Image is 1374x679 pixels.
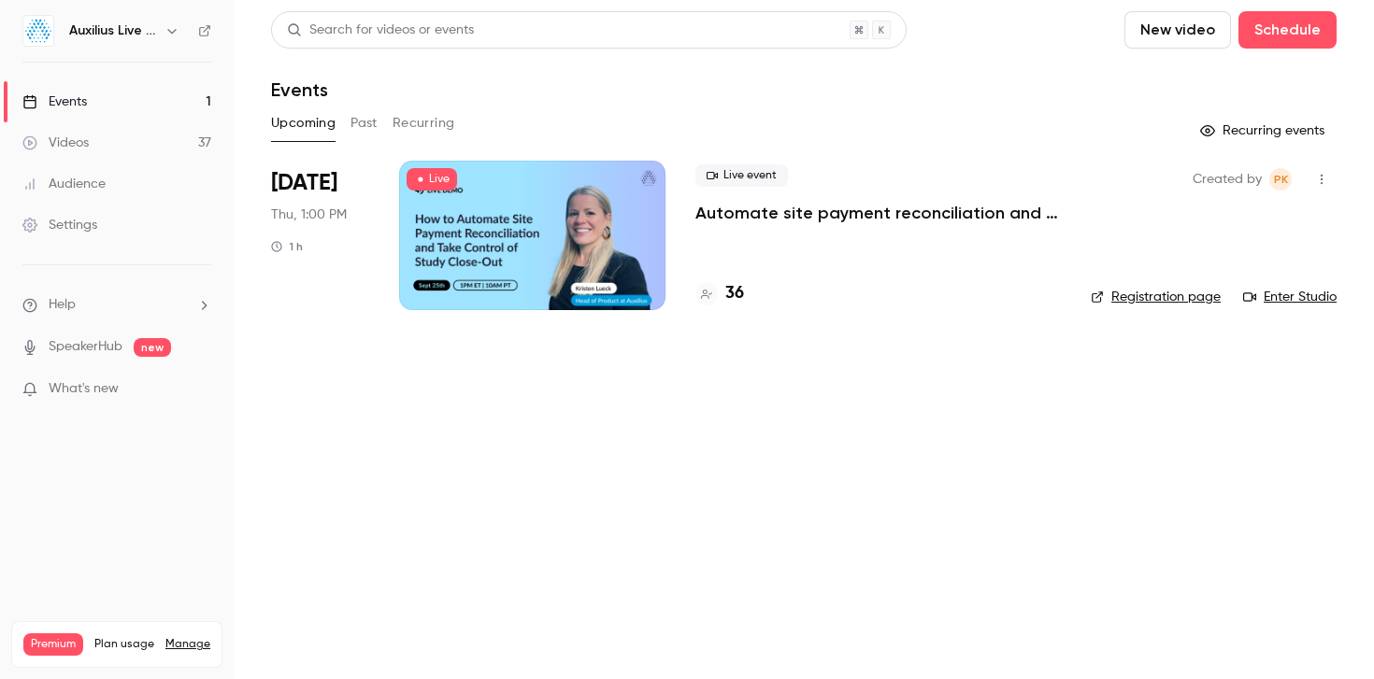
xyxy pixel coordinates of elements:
span: Plan usage [94,637,154,652]
img: Auxilius Live Sessions [23,16,53,46]
span: Thu, 1:00 PM [271,205,347,224]
button: Recurring [393,108,455,138]
span: What's new [49,379,119,399]
a: Enter Studio [1243,288,1337,306]
a: SpeakerHub [49,337,122,357]
a: Automate site payment reconciliation and take control of study close-out [695,202,1061,224]
button: New video [1124,11,1231,49]
span: Live event [695,164,788,187]
h4: 36 [725,281,744,306]
span: Help [49,295,76,315]
div: 1 h [271,239,303,254]
li: help-dropdown-opener [22,295,211,315]
div: Events [22,92,87,111]
span: Live [407,168,457,191]
a: Manage [165,637,210,652]
div: Sep 25 Thu, 1:00 PM (America/New York) [271,161,369,310]
button: Upcoming [271,108,336,138]
div: Settings [22,216,97,234]
div: Search for videos or events [287,21,474,40]
span: PK [1274,168,1288,191]
span: new [134,338,171,357]
button: Recurring events [1192,116,1337,146]
button: Schedule [1238,11,1337,49]
button: Past [351,108,378,138]
span: Peter Kinchley [1269,168,1292,191]
div: Videos [22,134,89,152]
span: Created by [1193,168,1262,191]
span: [DATE] [271,168,337,198]
div: Audience [22,175,106,193]
h1: Events [271,78,328,101]
h6: Auxilius Live Sessions [69,21,157,40]
span: Premium [23,633,83,656]
a: Registration page [1091,288,1221,306]
a: 36 [695,281,744,306]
